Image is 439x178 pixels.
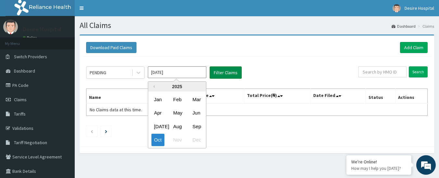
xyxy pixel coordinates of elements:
[190,120,203,132] div: Choose September 2025
[171,93,184,105] div: Choose February 2025
[148,93,206,147] div: month 2025-10
[171,120,184,132] div: Choose August 2025
[148,82,206,91] div: 2025
[395,89,428,104] th: Actions
[351,159,407,165] div: We're Online!
[148,66,206,78] input: Select Month and Year
[3,20,18,34] img: User Image
[151,120,164,132] div: Choose July 2025
[23,35,38,40] a: Online
[90,107,142,113] span: No Claims data at this time.
[358,66,407,77] input: Search by HMO ID
[14,97,27,103] span: Claims
[90,69,106,76] div: PENDING
[244,89,311,104] th: Total Price(₦)
[14,140,47,145] span: Tariff Negotiation
[405,5,434,11] span: Desire Hospital
[86,42,136,53] button: Download Paid Claims
[151,85,155,88] button: Previous Year
[366,89,395,104] th: Status
[14,111,26,117] span: Tariffs
[190,107,203,119] div: Choose June 2025
[409,66,428,77] input: Search
[151,134,164,146] div: Choose October 2025
[90,128,93,134] a: Previous page
[14,68,35,74] span: Dashboard
[14,54,47,60] span: Switch Providers
[86,89,173,104] th: Name
[393,4,401,12] img: User Image
[151,107,164,119] div: Choose April 2025
[311,89,366,104] th: Date Filed
[105,128,107,134] a: Next page
[400,42,428,53] a: Add Claim
[171,107,184,119] div: Choose May 2025
[23,26,61,32] p: Desire Hospital
[351,166,407,171] p: How may I help you today?
[190,93,203,105] div: Choose March 2025
[416,23,434,29] li: Claims
[392,23,416,29] a: Dashboard
[80,21,434,30] h1: All Claims
[151,93,164,105] div: Choose January 2025
[210,66,242,79] button: Filter Claims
